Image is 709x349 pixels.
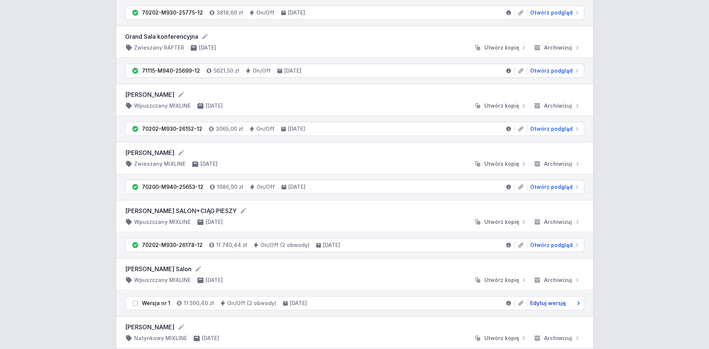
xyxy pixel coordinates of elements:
a: Otwórz podgląd [527,183,581,191]
span: Archiwizuj [544,102,572,110]
span: Archiwizuj [544,44,572,51]
button: Archiwizuj [531,44,584,51]
span: Utwórz kopię [484,276,519,284]
button: Utwórz kopię [471,276,531,284]
span: Utwórz kopię [484,334,519,342]
h4: [DATE] [199,44,216,51]
h4: On/Off [256,125,275,133]
button: Edytuj nazwę projektu [194,265,202,273]
img: draft.svg [132,299,139,307]
h4: 11 740,44 zł [216,241,247,249]
span: Utwórz kopię [484,44,519,51]
div: 70202-M930-26178-12 [142,241,203,249]
h4: 3818,60 zł [216,9,243,16]
span: Archiwizuj [544,276,572,284]
h4: On/Off [256,9,275,16]
span: Edytuj wersję [530,299,566,307]
button: Archiwizuj [531,160,584,168]
div: 70202-M930-25775-12 [142,9,203,16]
h4: 3065,00 zł [216,125,243,133]
form: Grand Sala konferencyjna [125,32,584,41]
button: Edytuj nazwę projektu [177,91,185,98]
a: Otwórz podgląd [527,125,581,133]
button: Edytuj nazwę projektu [240,207,247,215]
button: Archiwizuj [531,102,584,110]
h4: 5621,50 zł [213,67,239,74]
h4: [DATE] [323,241,340,249]
button: Utwórz kopię [471,102,531,110]
span: Otwórz podgląd [530,125,573,133]
button: Utwórz kopię [471,218,531,226]
span: Otwórz podgląd [530,9,573,16]
h4: Wpuszczany MIXLINE [134,218,191,226]
div: 70202-M930-26152-12 [142,125,202,133]
span: Utwórz kopię [484,218,519,226]
h4: 11 590,40 zł [184,299,214,307]
form: [PERSON_NAME] [125,323,584,331]
span: Otwórz podgląd [530,241,573,249]
span: Otwórz podgląd [530,183,573,191]
span: Utwórz kopię [484,160,519,168]
div: Wersja nr 1 [142,299,170,307]
h4: Wpuszczany MIXLINE [134,276,191,284]
h4: Wpuszczany MIXLINE [134,102,191,110]
form: [PERSON_NAME] Salon [125,264,584,273]
button: Edytuj nazwę projektu [177,323,185,331]
h4: [DATE] [202,334,219,342]
form: [PERSON_NAME] SALON+CIĄG PIESZY [125,206,584,215]
h4: [DATE] [200,160,218,168]
span: Utwórz kopię [484,102,519,110]
a: Edytuj wersję [527,299,581,307]
h4: [DATE] [284,67,301,74]
h4: [DATE] [288,183,306,191]
div: 71115-M940-25699-12 [142,67,200,74]
h4: [DATE] [206,102,223,110]
button: Utwórz kopię [471,160,531,168]
h4: 1986,90 zł [217,183,243,191]
div: 70200-M940-25653-12 [142,183,203,191]
h4: Natynkowy MIXLINE [134,334,187,342]
button: Archiwizuj [531,218,584,226]
form: [PERSON_NAME] [125,148,584,157]
h4: [DATE] [288,125,305,133]
h4: On/Off [257,183,275,191]
button: Archiwizuj [531,276,584,284]
h4: On/Off (2 obwody) [260,241,310,249]
h4: [DATE] [290,299,307,307]
h4: Zwieszany MIXLINE [134,160,186,168]
button: Archiwizuj [531,334,584,342]
h4: [DATE] [206,218,223,226]
h4: On/Off [253,67,271,74]
h4: [DATE] [288,9,305,16]
a: Otwórz podgląd [527,67,581,74]
button: Edytuj nazwę projektu [201,33,209,40]
a: Otwórz podgląd [527,241,581,249]
span: Otwórz podgląd [530,67,573,74]
span: Archiwizuj [544,160,572,168]
form: [PERSON_NAME] [125,90,584,99]
button: Edytuj nazwę projektu [177,149,185,156]
button: Utwórz kopię [471,44,531,51]
h4: On/Off (2 obwody) [227,299,276,307]
button: Utwórz kopię [471,334,531,342]
h4: [DATE] [206,276,223,284]
span: Archiwizuj [544,218,572,226]
a: Otwórz podgląd [527,9,581,16]
h4: Zwieszany RAFTER [134,44,184,51]
span: Archiwizuj [544,334,572,342]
